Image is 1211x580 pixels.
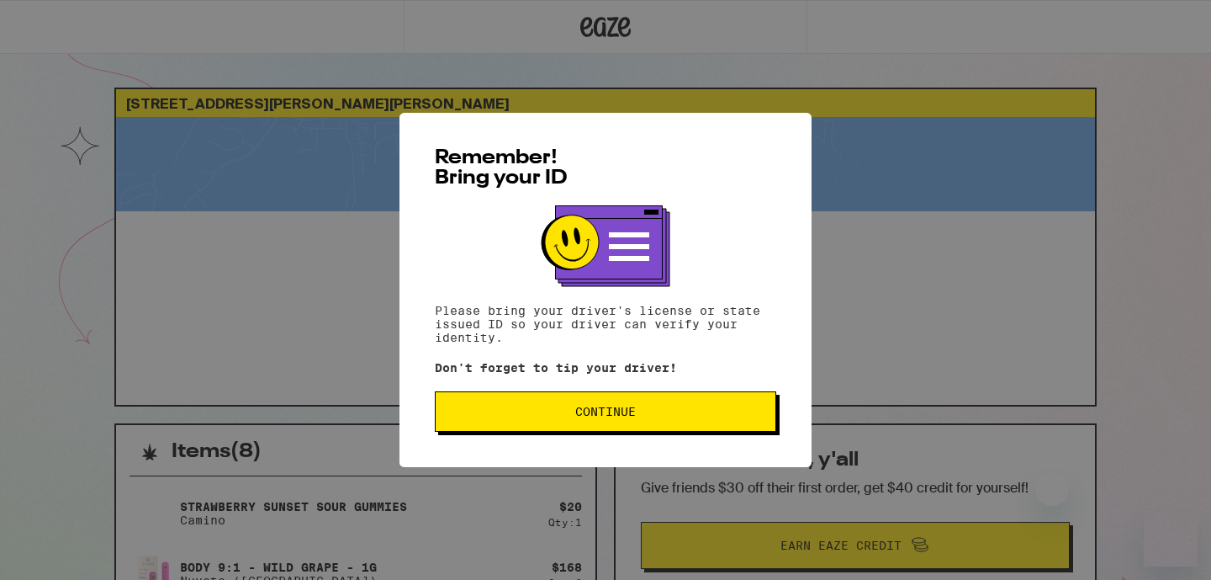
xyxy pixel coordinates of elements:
p: Please bring your driver's license or state issued ID so your driver can verify your identity. [435,304,776,344]
iframe: Button to launch messaging window [1144,513,1198,567]
span: Continue [575,406,636,418]
p: Don't forget to tip your driver! [435,361,776,375]
iframe: Close message [1035,472,1069,506]
span: Remember! Bring your ID [435,148,568,189]
button: Continue [435,391,776,432]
